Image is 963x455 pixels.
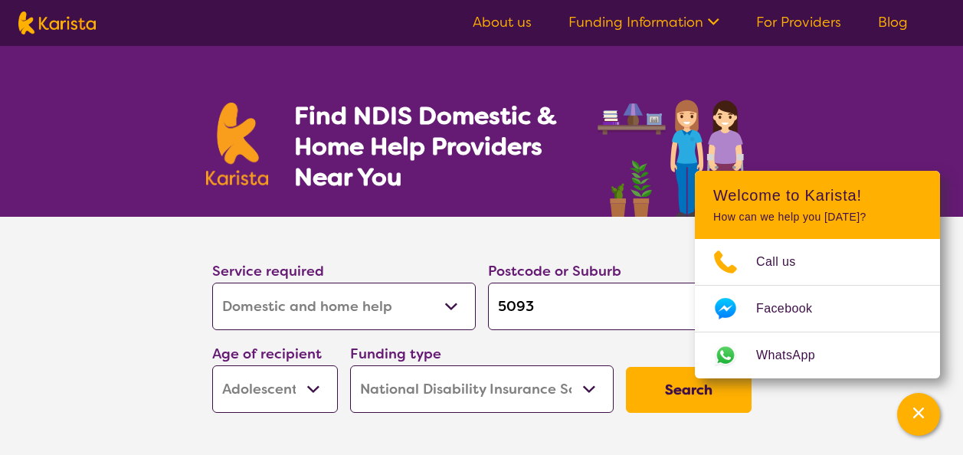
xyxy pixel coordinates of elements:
[473,13,532,31] a: About us
[756,250,814,273] span: Call us
[695,239,940,378] ul: Choose channel
[756,13,841,31] a: For Providers
[878,13,908,31] a: Blog
[593,83,757,217] img: domestic-help
[756,344,834,367] span: WhatsApp
[488,283,752,330] input: Type
[212,345,322,363] label: Age of recipient
[626,367,752,413] button: Search
[294,100,578,192] h1: Find NDIS Domestic & Home Help Providers Near You
[350,345,441,363] label: Funding type
[897,393,940,436] button: Channel Menu
[695,171,940,378] div: Channel Menu
[713,211,922,224] p: How can we help you [DATE]?
[206,103,269,185] img: Karista logo
[756,297,830,320] span: Facebook
[212,262,324,280] label: Service required
[713,186,922,205] h2: Welcome to Karista!
[695,332,940,378] a: Web link opens in a new tab.
[18,11,96,34] img: Karista logo
[488,262,621,280] label: Postcode or Suburb
[568,13,719,31] a: Funding Information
